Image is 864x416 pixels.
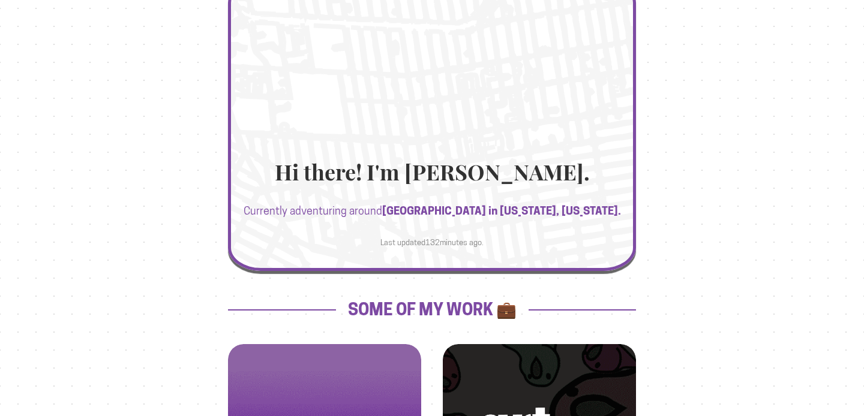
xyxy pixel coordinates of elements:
b: [GEOGRAPHIC_DATA] in [US_STATE], [US_STATE]. [382,204,621,217]
h2: Some of my work 💼 [228,301,636,319]
h1: Hi there! I'm [PERSON_NAME]. [240,160,624,184]
a: Currently adventuring around [244,204,621,217]
p: Last updated 132 minutes ago. [240,236,624,247]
